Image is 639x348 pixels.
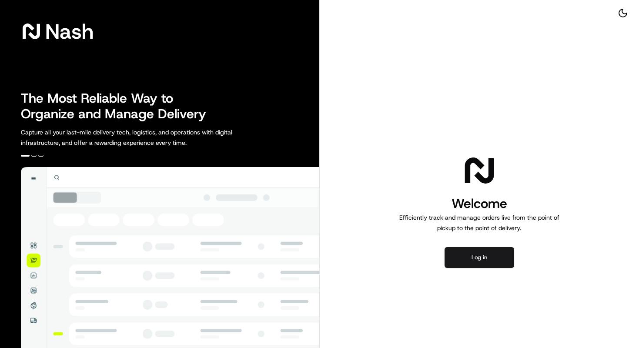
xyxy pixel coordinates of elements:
button: Log in [445,247,514,268]
span: Nash [45,23,94,40]
p: Capture all your last-mile delivery tech, logistics, and operations with digital infrastructure, ... [21,127,271,148]
h2: The Most Reliable Way to Organize and Manage Delivery [21,90,216,122]
h1: Welcome [396,195,563,212]
p: Efficiently track and manage orders live from the point of pickup to the point of delivery. [396,212,563,233]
